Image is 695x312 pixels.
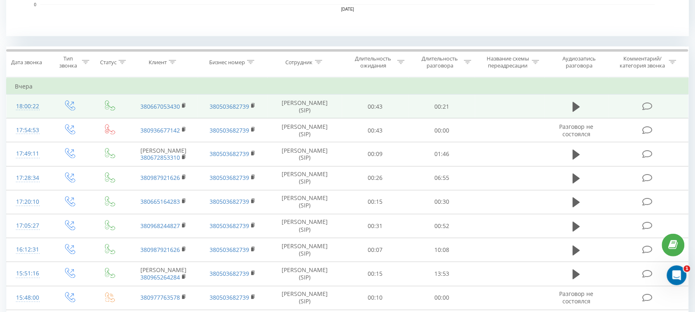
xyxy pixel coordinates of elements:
div: 17:28:34 [15,170,41,186]
div: Клиент [149,59,167,66]
div: 17:54:53 [15,122,41,138]
td: [PERSON_NAME] (SIP) [268,119,342,142]
td: Вчера [7,78,689,95]
div: 15:48:00 [15,290,41,306]
td: 00:07 [342,238,409,262]
td: 00:15 [342,190,409,214]
a: 380667053430 [140,102,180,110]
a: 380987921626 [140,246,180,254]
td: 00:10 [342,286,409,310]
div: 17:05:27 [15,218,41,234]
a: 380503682739 [210,222,249,230]
a: 380503682739 [210,126,249,134]
a: 380503682739 [210,270,249,278]
td: 00:30 [409,190,476,214]
td: 00:43 [342,95,409,119]
div: 17:20:10 [15,194,41,210]
td: [PERSON_NAME] [129,142,198,166]
td: 00:52 [409,214,476,238]
td: 00:26 [342,166,409,190]
div: Бизнес номер [209,59,245,66]
a: 380503682739 [210,150,249,158]
div: Длительность ожидания [351,55,395,69]
td: [PERSON_NAME] (SIP) [268,142,342,166]
td: 00:21 [409,95,476,119]
td: [PERSON_NAME] (SIP) [268,166,342,190]
td: [PERSON_NAME] (SIP) [268,286,342,310]
td: 01:46 [409,142,476,166]
td: [PERSON_NAME] [129,262,198,286]
div: Аудиозапись разговора [553,55,606,69]
a: 380665164283 [140,198,180,206]
div: Сотрудник [285,59,313,66]
a: 380503682739 [210,246,249,254]
div: Комментарий/категория звонка [619,55,667,69]
a: 380503682739 [210,198,249,206]
td: [PERSON_NAME] (SIP) [268,214,342,238]
td: 13:53 [409,262,476,286]
div: 15:51:16 [15,266,41,282]
span: Разговор не состоялся [560,123,594,138]
td: 00:43 [342,119,409,142]
div: Дата звонка [11,59,42,66]
a: 380987921626 [140,174,180,182]
text: 0 [34,2,36,7]
td: 10:08 [409,238,476,262]
a: 380672853310 [140,154,180,162]
div: 16:12:31 [15,242,41,258]
text: [DATE] [341,7,354,12]
td: 00:31 [342,214,409,238]
td: [PERSON_NAME] (SIP) [268,95,342,119]
a: 380503682739 [210,174,249,182]
span: Разговор не состоялся [560,290,594,305]
a: 380977763578 [140,294,180,302]
td: [PERSON_NAME] (SIP) [268,238,342,262]
a: 380936677142 [140,126,180,134]
div: Статус [100,59,117,66]
a: 380968244827 [140,222,180,230]
div: Название схемы переадресации [486,55,530,69]
td: 00:00 [409,119,476,142]
td: 00:00 [409,286,476,310]
td: [PERSON_NAME] (SIP) [268,262,342,286]
iframe: Intercom live chat [667,265,687,285]
td: 00:15 [342,262,409,286]
td: [PERSON_NAME] (SIP) [268,190,342,214]
td: 00:09 [342,142,409,166]
div: 17:49:11 [15,146,41,162]
a: 380965264284 [140,274,180,282]
a: 380503682739 [210,294,249,302]
div: Тип звонка [56,55,80,69]
td: 06:55 [409,166,476,190]
span: 1 [684,265,690,272]
div: Длительность разговора [418,55,462,69]
a: 380503682739 [210,102,249,110]
div: 18:00:22 [15,98,41,114]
